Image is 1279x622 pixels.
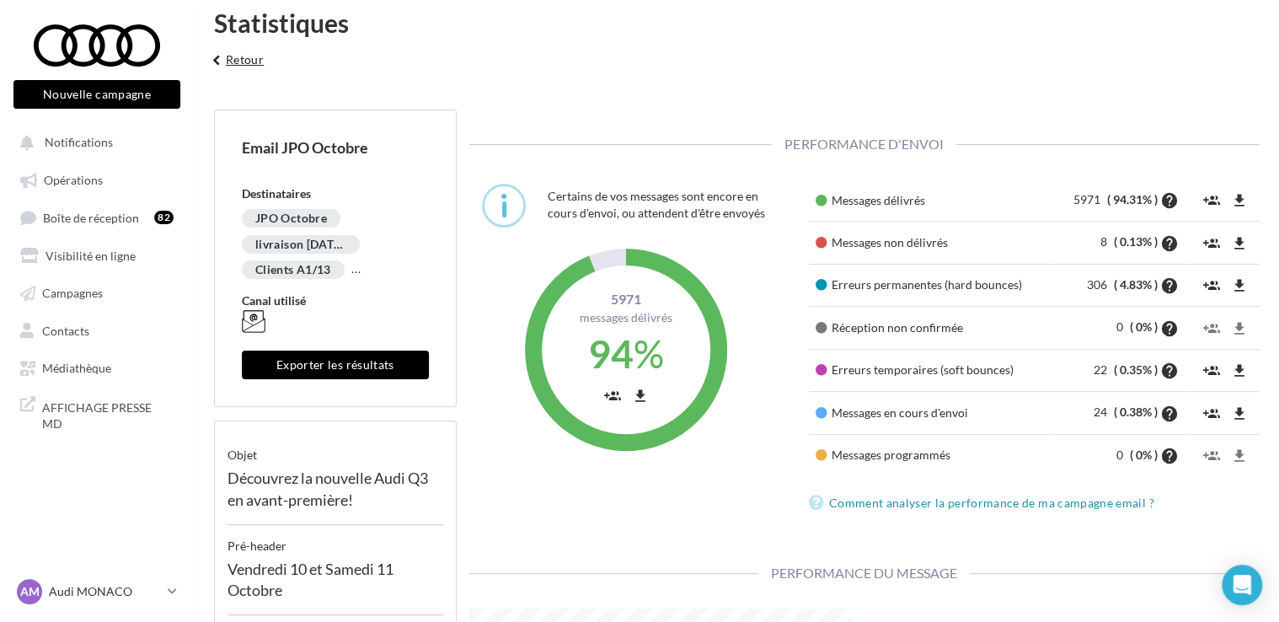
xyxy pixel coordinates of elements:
button: file_download [1227,228,1252,256]
span: Performance du message [758,565,970,581]
button: Notifications [10,126,177,157]
a: Boîte de réception82 [10,201,184,233]
i: keyboard_arrow_left [207,52,226,69]
i: file_download [1231,362,1248,379]
div: % [554,326,698,382]
i: help [1159,448,1178,464]
button: file_download [1227,271,1252,299]
span: 5971 [554,290,698,309]
a: Contacts [10,314,184,345]
div: Certains de vos messages sont encore en cours d'envoi, ou attendent d'être envoyés [548,184,784,226]
div: ... [351,260,362,277]
button: file_download [628,381,653,409]
span: Messages délivrés [580,310,672,324]
td: Erreurs temporaires (soft bounces) [809,349,1053,391]
i: group_add [1203,192,1220,209]
button: Exporter les résultats [242,351,429,379]
td: Messages non délivrés [809,222,1053,264]
div: 82 [154,211,174,224]
div: Pré-header [227,525,443,555]
a: AM Audi MONACO [13,576,180,608]
i: help [1159,362,1178,379]
i: group_add [1203,235,1220,252]
i: group_add [1203,405,1220,422]
i: file_download [1231,320,1248,337]
i: help [1159,192,1178,209]
span: ( 0% ) [1129,448,1157,462]
span: 0 [1116,448,1126,462]
span: ( 0.38% ) [1113,405,1157,419]
div: JPO Octobre [242,209,340,228]
span: Notifications [45,135,113,149]
i: file_download [1231,192,1248,209]
span: ( 0% ) [1129,319,1157,334]
span: Performance d'envoi [772,136,955,152]
span: Canal utilisé [242,293,306,308]
span: Opérations [44,173,103,187]
button: Nouvelle campagne [13,80,180,109]
a: Visibilité en ligne [10,239,184,270]
i: help [1159,277,1178,294]
span: AM [20,583,40,600]
button: group_add [1199,314,1224,341]
div: Email JPO Octobre [242,137,429,158]
button: group_add [1199,186,1224,214]
i: group_add [1203,362,1220,379]
span: Visibilité en ligne [45,248,136,262]
span: Contacts [42,323,89,337]
button: group_add [1199,357,1224,384]
i: group_add [1203,277,1220,294]
a: AFFICHAGE PRESSE MD [10,389,184,439]
div: Découvrez la nouvelle Audi Q3 en avant-première! [227,464,443,524]
button: group_add [1199,228,1224,256]
button: Retour [201,49,270,83]
span: 94 [588,330,634,377]
p: Audi MONACO [49,583,161,600]
span: Campagnes [42,286,103,300]
button: file_download [1227,314,1252,341]
span: 22 [1093,362,1110,377]
button: group_add [1199,442,1224,469]
span: ( 0.13% ) [1113,234,1157,249]
i: file_download [1231,405,1248,422]
span: Destinataires [242,186,311,201]
span: ( 94.31% ) [1106,192,1157,206]
div: Vendredi 10 et Samedi 11 Octobre [227,555,443,615]
button: group_add [600,381,625,409]
i: help [1159,320,1178,337]
div: Open Intercom Messenger [1222,565,1262,605]
i: help [1159,235,1178,252]
div: objet [227,434,443,464]
span: 24 [1093,405,1110,419]
span: 0 [1116,319,1126,334]
a: Campagnes [10,276,184,307]
td: Réception non confirmée [809,307,1053,349]
button: group_add [1199,399,1224,426]
span: AFFICHAGE PRESSE MD [42,396,174,432]
i: group_add [1203,320,1220,337]
button: file_download [1227,357,1252,384]
button: file_download [1227,442,1252,469]
button: group_add [1199,271,1224,299]
td: Messages en cours d'envoi [809,392,1053,434]
i: file_download [1231,448,1248,464]
i: group_add [1203,448,1220,464]
i: file_download [632,388,649,405]
button: file_download [1227,186,1252,214]
td: Messages programmés [809,434,1053,476]
td: Erreurs permanentes (hard bounces) [809,264,1053,306]
span: Boîte de réception [43,210,139,224]
i: help [1159,405,1178,422]
a: Opérations [10,164,184,194]
span: 5971 [1073,192,1104,206]
div: Statistiques [214,10,1259,35]
span: Médiathèque [42,361,111,375]
button: file_download [1227,399,1252,426]
i: file_download [1231,277,1248,294]
i: group_add [604,388,621,405]
a: Comment analyser la performance de ma campagne email ? [809,493,1161,513]
span: ( 0.35% ) [1113,362,1157,377]
i: file_download [1231,235,1248,252]
div: livraison [DATE]-[DATE] [242,235,360,254]
span: ( 4.83% ) [1113,277,1157,292]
